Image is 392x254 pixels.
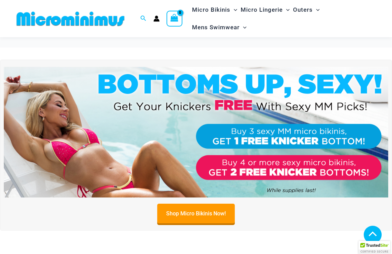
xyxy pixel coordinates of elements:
a: View Shopping Cart, empty [167,11,182,27]
a: Shop Micro Bikinis Now! [157,204,235,223]
span: Menu Toggle [240,19,247,36]
div: TrustedSite Certified [359,241,390,254]
span: Menu Toggle [283,1,290,19]
a: Micro BikinisMenu ToggleMenu Toggle [190,1,239,19]
a: Mens SwimwearMenu ToggleMenu Toggle [190,19,248,36]
span: Menu Toggle [313,1,320,19]
span: Outers [293,1,313,19]
a: Micro LingerieMenu ToggleMenu Toggle [239,1,291,19]
span: Mens Swimwear [192,19,240,36]
a: Account icon link [153,16,160,22]
span: Micro Lingerie [241,1,283,19]
span: Menu Toggle [230,1,237,19]
a: OutersMenu ToggleMenu Toggle [291,1,321,19]
img: Buy 3 or 4 Bikinis Get Free Knicker Promo [4,67,388,197]
span: Micro Bikinis [192,1,230,19]
a: Search icon link [140,14,147,23]
img: MM SHOP LOGO FLAT [14,11,127,27]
